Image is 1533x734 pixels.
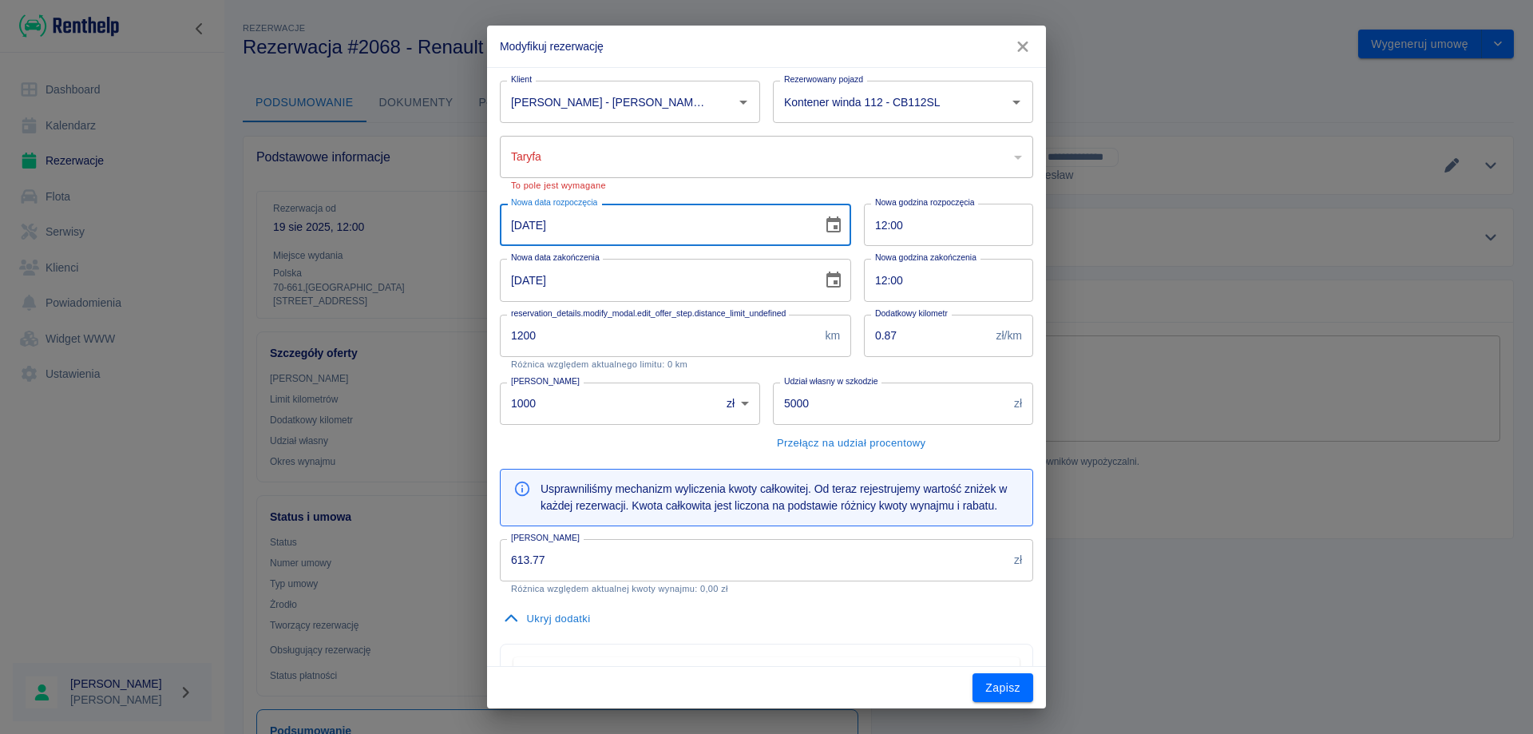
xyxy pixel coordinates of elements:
[511,252,600,264] label: Nowa data zakończenia
[511,181,1022,191] p: To pole jest wymagane
[500,607,594,632] button: Ukryj dodatki
[500,539,1008,581] input: Koszt całkowity rezerwacji
[511,307,786,319] label: reservation_details.modify_modal.edit_offer_step.distance_limit_undefined
[864,204,1022,246] input: hh:mm
[487,26,1046,67] h2: Modyfikuj rezerwację
[500,204,811,246] input: DD-MM-YYYY
[773,431,929,456] button: Przełącz na udział procentowy
[541,481,1020,514] p: Usprawniliśmy mechanizm wyliczenia kwoty całkowitej. Od teraz rejestrujemy wartość zniżek w każde...
[875,196,975,208] label: Nowa godzina rozpoczęcia
[732,91,755,113] button: Otwórz
[818,264,850,296] button: Choose date, selected date is 20 sie 2025
[500,259,811,301] input: DD-MM-YYYY
[996,327,1022,344] p: zł/km
[715,383,760,425] div: zł
[1014,395,1022,412] p: zł
[1005,91,1028,113] button: Otwórz
[511,73,532,85] label: Klient
[818,209,850,241] button: Choose date, selected date is 15 sie 2025
[511,532,580,544] label: [PERSON_NAME]
[511,375,580,387] label: [PERSON_NAME]
[511,584,1022,594] p: Różnica względem aktualnej kwoty wynajmu: 0,00 zł
[511,196,597,208] label: Nowa data rozpoczęcia
[825,327,840,344] p: km
[1014,552,1022,569] p: zł
[972,673,1033,703] button: Zapisz
[864,259,1022,301] input: hh:mm
[511,359,840,370] p: Różnica względem aktualnego limitu: 0 km
[875,252,976,264] label: Nowa godzina zakończenia
[784,375,878,387] label: Udział własny w szkodzie
[875,307,948,319] label: Dodatkowy kilometr
[784,73,863,85] label: Rezerwowany pojazd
